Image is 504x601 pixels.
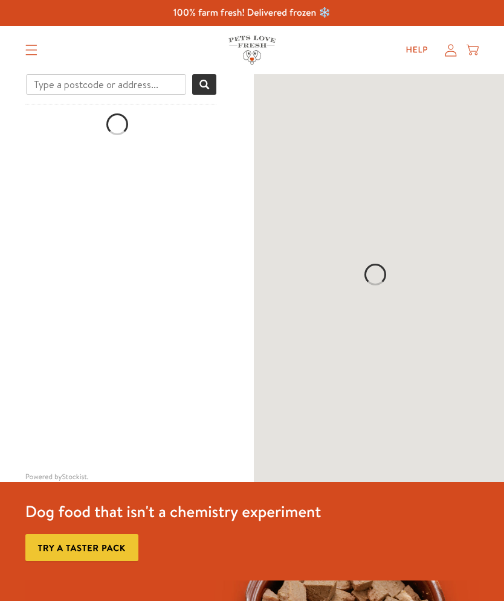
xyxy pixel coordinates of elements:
[25,501,321,522] h3: Dog food that isn't a chemistry experiment
[62,471,86,482] a: Stockist Store Locator software (This link will open in a new tab)
[26,74,187,95] input: Type a postcode or address...
[25,534,138,561] a: Try a taster pack
[16,35,47,65] summary: Translation missing: en.sections.header.menu
[254,74,504,482] div: Map
[25,472,217,482] div: Powered by .
[396,38,438,62] a: Help
[192,74,216,95] button: Search
[228,36,276,64] img: Pets Love Fresh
